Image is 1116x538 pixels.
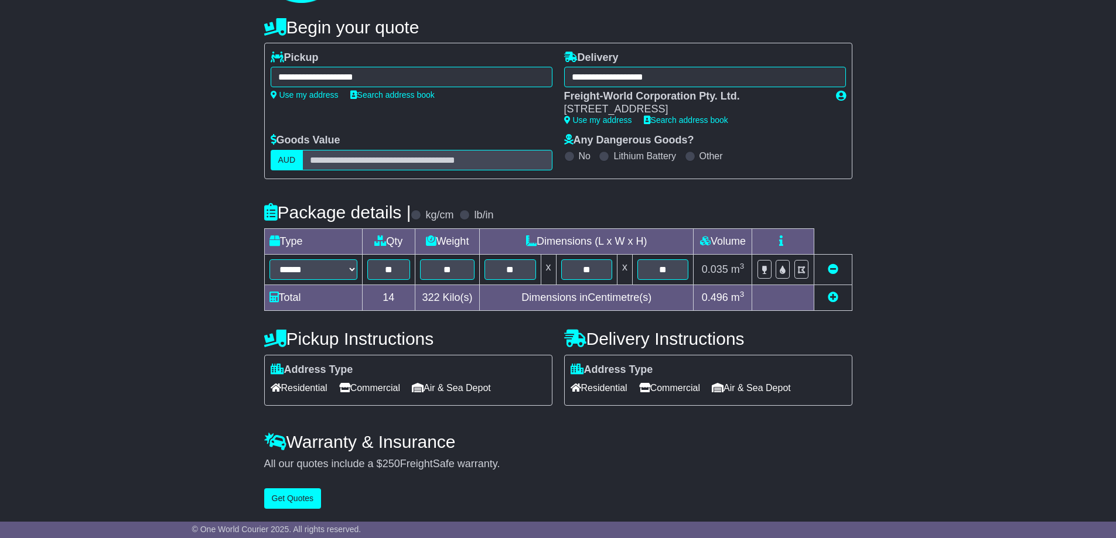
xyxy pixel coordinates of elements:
td: x [617,254,632,285]
button: Get Quotes [264,488,322,509]
td: Dimensions (L x W x H) [480,228,694,254]
a: Use my address [271,90,339,100]
a: Add new item [828,292,838,303]
h4: Begin your quote [264,18,852,37]
td: Volume [694,228,752,254]
h4: Pickup Instructions [264,329,552,348]
span: 250 [383,458,400,470]
span: Commercial [639,379,700,397]
label: No [579,150,591,162]
a: Search address book [644,115,728,125]
td: Dimensions in Centimetre(s) [480,285,694,310]
td: x [541,254,556,285]
h4: Package details | [264,203,411,222]
span: Residential [271,379,327,397]
label: Address Type [271,364,353,376]
a: Use my address [564,115,632,125]
label: Any Dangerous Goods? [564,134,694,147]
div: [STREET_ADDRESS] [564,103,824,116]
span: 0.035 [702,263,728,275]
span: m [731,263,745,275]
h4: Warranty & Insurance [264,432,852,451]
span: Air & Sea Depot [412,379,491,397]
td: Kilo(s) [415,285,480,310]
label: Goods Value [271,134,340,147]
label: Address Type [571,364,653,376]
span: m [731,292,745,303]
span: 0.496 [702,292,728,303]
a: Remove this item [828,263,838,275]
span: 322 [422,292,440,303]
td: Type [264,228,362,254]
label: lb/in [474,209,493,222]
a: Search address book [350,90,435,100]
sup: 3 [740,290,745,299]
span: Air & Sea Depot [712,379,791,397]
td: Qty [362,228,415,254]
label: Delivery [564,52,619,64]
span: Residential [571,379,627,397]
label: AUD [271,150,303,170]
span: Commercial [339,379,400,397]
label: Lithium Battery [613,150,676,162]
div: All our quotes include a $ FreightSafe warranty. [264,458,852,471]
td: 14 [362,285,415,310]
label: Other [699,150,723,162]
sup: 3 [740,262,745,270]
td: Total [264,285,362,310]
label: kg/cm [425,209,453,222]
label: Pickup [271,52,319,64]
span: © One World Courier 2025. All rights reserved. [192,525,361,534]
td: Weight [415,228,480,254]
h4: Delivery Instructions [564,329,852,348]
div: Freight-World Corporation Pty. Ltd. [564,90,824,103]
